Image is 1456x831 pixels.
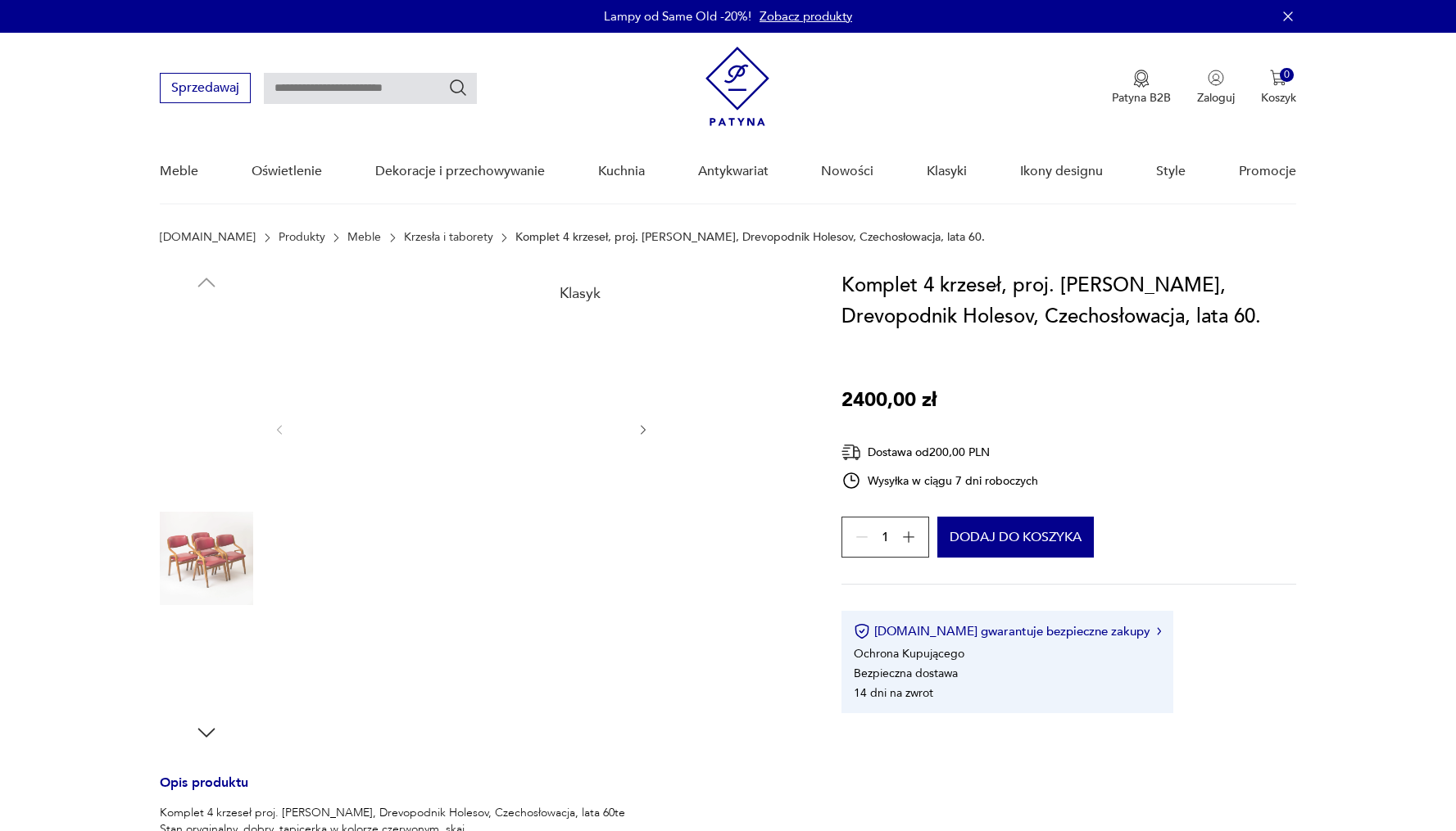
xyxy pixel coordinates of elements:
[347,231,381,244] a: Meble
[279,231,325,244] a: Produkty
[160,408,253,501] img: Zdjęcie produktu Komplet 4 krzeseł, proj. Ludvik Volak, Drevopodnik Holesov, Czechosłowacja, lata...
[760,8,852,25] a: Zobacz produkty
[160,140,198,203] a: Meble
[854,685,933,701] li: 14 dni na zwrot
[1208,70,1224,86] img: Ikonka użytkownika
[1261,70,1296,106] button: 0Koszyk
[1157,627,1162,635] img: Ikona strzałki w prawo
[854,646,964,662] li: Ochrona Kupującego
[1280,68,1294,82] div: 0
[160,303,253,396] img: Zdjęcie produktu Komplet 4 krzeseł, proj. Ludvik Volak, Drevopodnik Holesov, Czechosłowacja, lata...
[1270,70,1286,86] img: Ikona koszyka
[160,616,253,710] img: Zdjęcie produktu Komplet 4 krzeseł, proj. Ludvik Volak, Drevopodnik Holesov, Czechosłowacja, lata...
[604,8,751,25] p: Lampy od Same Old -20%!
[1197,90,1235,106] p: Zaloguj
[252,140,322,203] a: Oświetlenie
[160,73,251,103] button: Sprzedawaj
[821,140,873,203] a: Nowości
[550,277,610,311] div: Klasyk
[448,78,468,97] button: Szukaj
[1020,140,1103,203] a: Ikony designu
[1112,70,1171,106] a: Ikona medaluPatyna B2B
[1133,70,1150,88] img: Ikona medalu
[160,512,253,605] img: Zdjęcie produktu Komplet 4 krzeseł, proj. Ludvik Volak, Drevopodnik Holesov, Czechosłowacja, lata...
[854,623,870,639] img: Ikona certyfikatu
[1112,90,1171,106] p: Patyna B2B
[160,231,256,244] a: [DOMAIN_NAME]
[404,231,493,244] a: Krzesła i taborety
[1197,70,1235,106] button: Zaloguj
[1239,140,1296,203] a: Promocje
[515,231,985,244] p: Komplet 4 krzeseł, proj. [PERSON_NAME], Drevopodnik Holesov, Czechosłowacja, lata 60.
[1261,90,1296,106] p: Koszyk
[854,666,958,681] li: Bezpieczna dostawa
[1156,140,1186,203] a: Style
[937,517,1094,558] button: Dodaj do koszyka
[841,442,861,463] img: Ikona dostawy
[705,47,769,126] img: Patyna - sklep z meblami i dekoracjami vintage
[598,140,645,203] a: Kuchnia
[927,140,967,203] a: Klasyki
[160,84,251,95] a: Sprzedawaj
[1112,70,1171,106] button: Patyna B2B
[698,140,769,203] a: Antykwariat
[841,442,1038,463] div: Dostawa od 200,00 PLN
[841,385,937,416] p: 2400,00 zł
[854,623,1161,639] button: [DOMAIN_NAME] gwarantuje bezpieczne zakupy
[303,270,619,586] img: Zdjęcie produktu Komplet 4 krzeseł, proj. Ludvik Volak, Drevopodnik Holesov, Czechosłowacja, lata...
[882,532,889,543] span: 1
[375,140,545,203] a: Dekoracje i przechowywanie
[160,778,802,805] h3: Opis produktu
[841,471,1038,490] div: Wysyłka w ciągu 7 dni roboczych
[841,270,1295,332] h1: Komplet 4 krzeseł, proj. [PERSON_NAME], Drevopodnik Holesov, Czechosłowacja, lata 60.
